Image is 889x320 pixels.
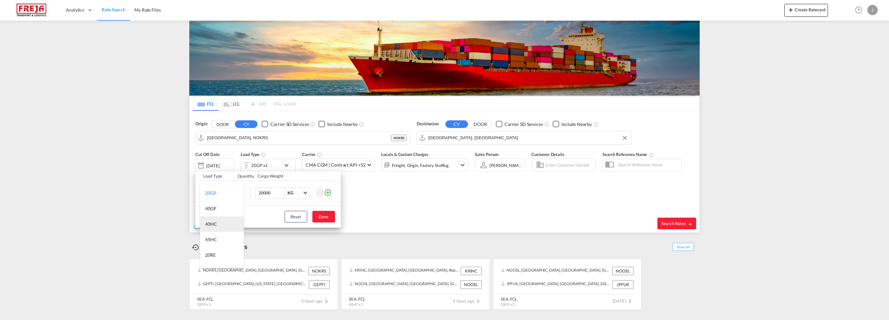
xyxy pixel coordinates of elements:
[205,221,217,227] div: 40HC
[205,252,216,258] div: 20RE
[205,205,216,212] div: 40GP
[205,267,216,274] div: 40RE
[205,190,216,196] div: 20GP
[205,236,217,243] div: 45HC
